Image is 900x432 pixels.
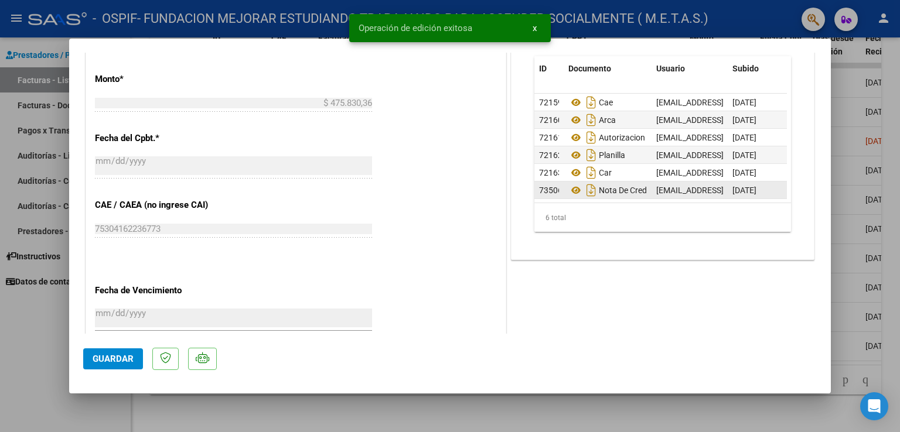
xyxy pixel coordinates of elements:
[584,93,599,112] i: Descargar documento
[93,354,134,364] span: Guardar
[568,64,611,73] span: Documento
[568,186,716,195] span: Nota De Credito Aplica Fc 14013
[732,115,756,125] span: [DATE]
[359,22,472,34] span: Operación de edición exitosa
[95,132,216,145] p: Fecha del Cpbt.
[568,150,625,160] span: Planilla
[732,186,756,195] span: [DATE]
[539,64,547,73] span: ID
[564,56,652,81] datatable-header-cell: Documento
[732,168,756,177] span: [DATE]
[584,163,599,182] i: Descargar documento
[652,56,728,81] datatable-header-cell: Usuario
[786,56,845,81] datatable-header-cell: Acción
[656,64,685,73] span: Usuario
[584,111,599,129] i: Descargar documento
[83,348,143,369] button: Guardar
[539,98,562,107] span: 72159
[539,150,562,160] span: 72162
[732,133,756,142] span: [DATE]
[568,168,612,177] span: Car
[539,115,562,125] span: 72160
[512,16,814,259] div: DOCUMENTACIÓN RESPALDATORIA
[568,133,645,142] span: Autorizacion
[728,56,786,81] datatable-header-cell: Subido
[568,115,616,125] span: Arca
[860,392,888,420] div: Open Intercom Messenger
[539,168,562,177] span: 72163
[95,284,216,297] p: Fecha de Vencimiento
[732,98,756,107] span: [DATE]
[568,98,613,107] span: Cae
[732,150,756,160] span: [DATE]
[732,64,759,73] span: Subido
[534,56,564,81] datatable-header-cell: ID
[95,73,216,86] p: Monto
[584,146,599,164] i: Descargar documento
[534,203,791,232] div: 6 total
[539,186,562,195] span: 73506
[584,128,599,147] i: Descargar documento
[95,198,216,212] p: CAE / CAEA (no ingrese CAI)
[533,23,537,33] span: x
[539,133,562,142] span: 72161
[584,181,599,200] i: Descargar documento
[523,18,546,39] button: x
